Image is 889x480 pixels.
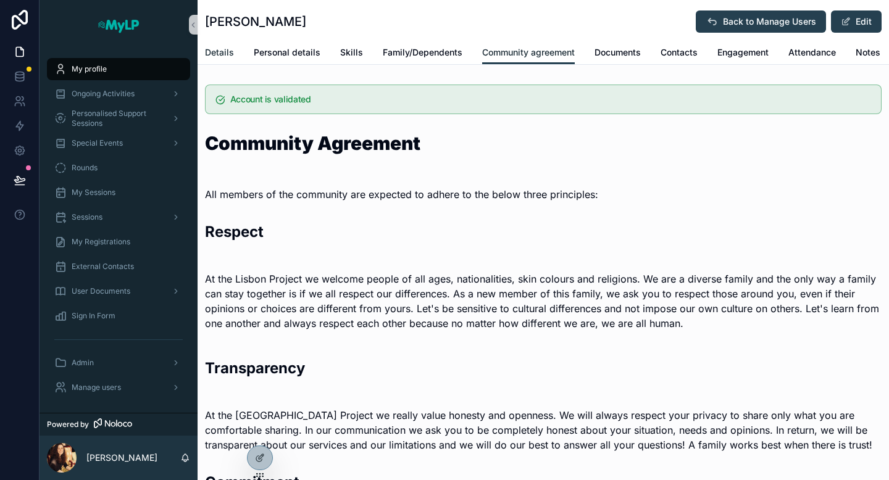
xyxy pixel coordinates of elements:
span: Special Events [72,138,123,148]
span: Details [205,46,234,59]
span: Skills [340,46,363,59]
img: App logo [97,15,140,35]
a: Details [205,41,234,66]
p: At the Lisbon Project we welcome people of all ages, nationalities, skin colours and religions. W... [205,271,882,331]
h2: Transparency [205,358,882,378]
span: Notes [856,46,880,59]
span: Sign In Form [72,311,115,321]
span: Documents [595,46,641,59]
a: User Documents [47,280,190,302]
span: Personal details [254,46,320,59]
div: scrollable content [40,49,198,413]
a: Sign In Form [47,305,190,327]
a: Admin [47,352,190,374]
a: Engagement [717,41,769,66]
span: Community agreement [482,46,575,59]
h5: Account is validated [230,95,871,104]
a: Sessions [47,206,190,228]
a: Family/Dependents [383,41,462,66]
span: Back to Manage Users [723,15,816,28]
h1: Community Agreement [205,134,882,152]
a: Special Events [47,132,190,154]
a: Community agreement [482,41,575,65]
a: My Sessions [47,181,190,204]
a: My Registrations [47,231,190,253]
span: At the [GEOGRAPHIC_DATA] Project we really value honesty and openness. We will always respect you... [205,408,882,452]
a: Rounds [47,157,190,179]
span: Engagement [717,46,769,59]
a: External Contacts [47,255,190,278]
span: Admin [72,358,94,368]
a: Contacts [661,41,698,66]
h1: [PERSON_NAME] [205,13,306,30]
span: Attendance [788,46,836,59]
span: Contacts [661,46,698,59]
span: External Contacts [72,262,134,271]
span: Family/Dependents [383,46,462,59]
a: Notes [856,41,880,66]
button: Back to Manage Users [696,10,826,33]
a: Personal details [254,41,320,66]
span: Personalised Support Sessions [72,109,162,128]
span: My profile [72,64,107,74]
span: Powered by [47,420,89,429]
a: Powered by [40,413,198,436]
a: Attendance [788,41,836,66]
span: My Sessions [72,188,115,197]
span: Ongoing Activities [72,89,135,99]
a: Manage users [47,376,190,399]
h2: Respect [205,221,882,242]
span: All members of the community are expected to adhere to the below three principles: [205,187,598,202]
p: [PERSON_NAME] [86,452,157,464]
a: Ongoing Activities [47,83,190,105]
a: Personalised Support Sessions [47,107,190,130]
span: Manage users [72,383,121,392]
button: Edit [831,10,882,33]
a: My profile [47,58,190,80]
a: Documents [595,41,641,66]
span: Sessions [72,212,102,222]
span: User Documents [72,286,130,296]
span: My Registrations [72,237,130,247]
span: Rounds [72,163,98,173]
a: Skills [340,41,363,66]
